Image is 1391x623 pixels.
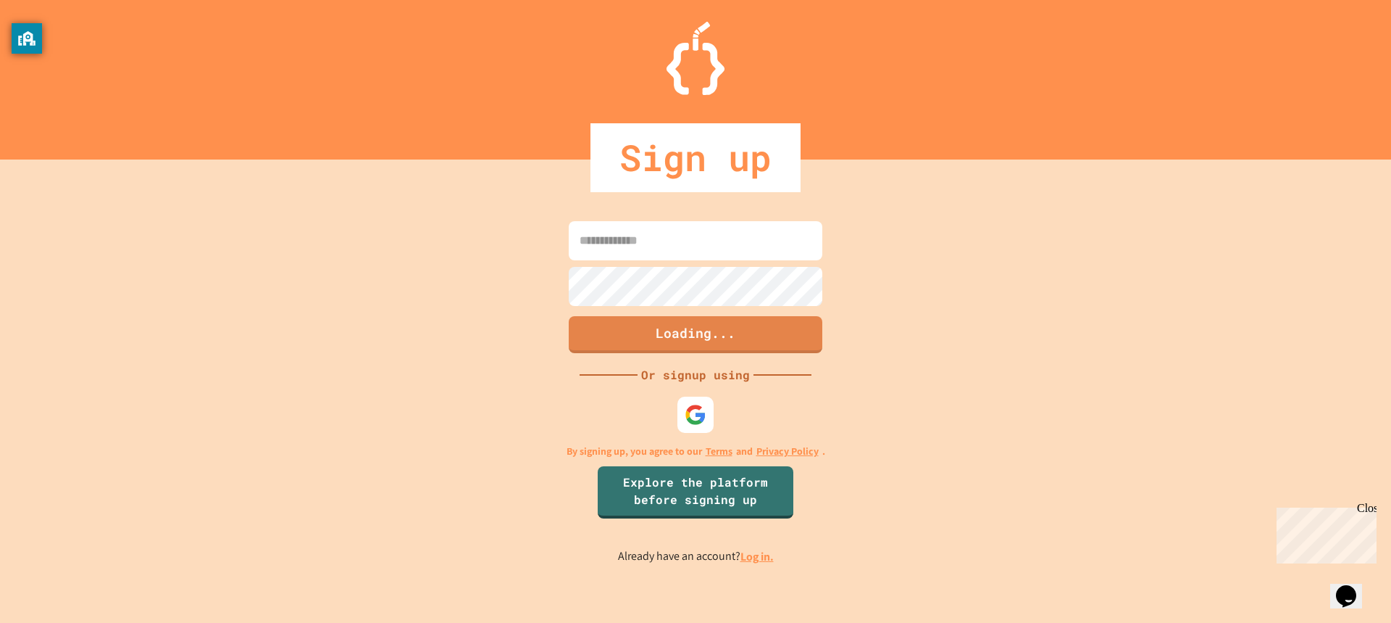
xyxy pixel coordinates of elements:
[567,444,825,459] p: By signing up, you agree to our and .
[1271,502,1377,564] iframe: chat widget
[706,444,732,459] a: Terms
[6,6,100,92] div: Chat with us now!Close
[756,444,819,459] a: Privacy Policy
[618,548,774,566] p: Already have an account?
[685,404,706,426] img: google-icon.svg
[1330,565,1377,608] iframe: chat widget
[667,22,724,95] img: Logo.svg
[598,466,793,519] a: Explore the platform before signing up
[569,316,822,353] button: Loading...
[740,549,774,564] a: Log in.
[590,123,801,192] div: Sign up
[638,366,753,384] div: Or signup using
[12,23,42,54] button: privacy banner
